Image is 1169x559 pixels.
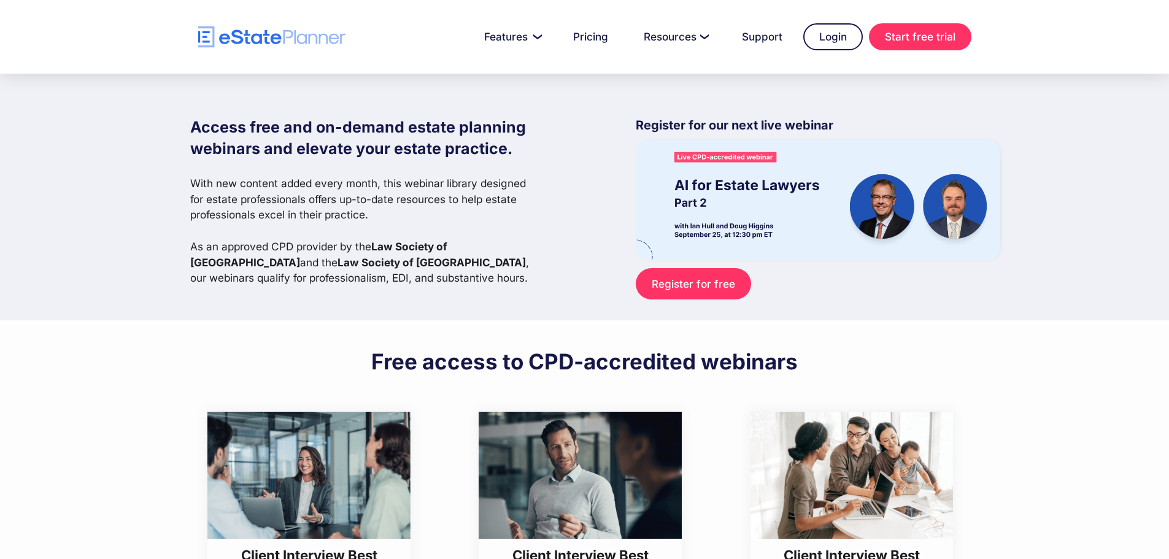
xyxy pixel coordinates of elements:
a: Pricing [558,25,623,49]
a: home [198,26,345,48]
h2: Free access to CPD-accredited webinars [371,348,798,375]
a: Start free trial [869,23,971,50]
a: Support [727,25,797,49]
img: eState Academy webinar [636,140,1000,260]
strong: Law Society of [GEOGRAPHIC_DATA] [190,240,447,269]
p: With new content added every month, this webinar library designed for estate professionals offers... [190,175,539,286]
a: Register for free [636,268,750,299]
a: Resources [629,25,721,49]
a: Features [469,25,552,49]
p: Register for our next live webinar [636,117,1000,140]
h1: Access free and on-demand estate planning webinars and elevate your estate practice. [190,117,539,160]
strong: Law Society of [GEOGRAPHIC_DATA] [338,256,526,269]
a: Login [803,23,863,50]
